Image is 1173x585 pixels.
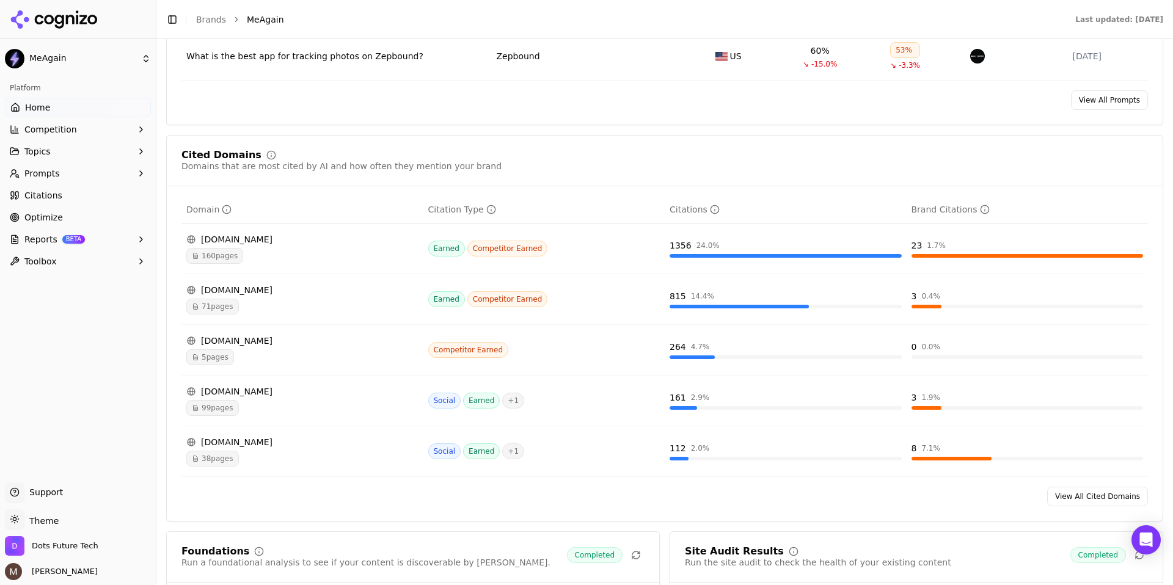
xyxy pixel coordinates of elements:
[5,536,24,556] img: Dots Future Tech
[25,101,50,114] span: Home
[186,400,239,416] span: 99 pages
[27,566,98,577] span: [PERSON_NAME]
[181,196,1148,477] div: Data table
[890,42,920,58] div: 53%
[186,349,234,365] span: 5 pages
[186,299,239,314] span: 71 pages
[463,393,500,409] span: Earned
[665,196,907,223] th: totalCitationCount
[24,211,63,223] span: Optimize
[921,291,940,301] div: 0.4 %
[186,335,418,347] div: [DOMAIN_NAME]
[921,342,940,352] div: 0.0 %
[890,60,896,70] span: ↘
[423,196,665,223] th: citationTypes
[1071,90,1148,110] a: View All Prompts
[24,516,59,526] span: Theme
[691,443,710,453] div: 2.0 %
[181,196,423,223] th: domain
[24,255,57,267] span: Toolbox
[670,203,720,216] div: Citations
[5,186,151,205] a: Citations
[186,436,418,448] div: [DOMAIN_NAME]
[921,393,940,402] div: 1.9 %
[670,290,686,302] div: 815
[1131,525,1161,554] div: Open Intercom Messenger
[811,59,837,69] span: -15.0%
[5,142,151,161] button: Topics
[467,291,548,307] span: Competitor Earned
[196,13,1051,26] nav: breadcrumb
[907,196,1149,223] th: brandCitationCount
[691,291,714,301] div: 14.4 %
[899,60,920,70] span: -3.3%
[685,547,784,556] div: Site Audit Results
[1047,487,1148,506] a: View All Cited Domains
[5,208,151,227] a: Optimize
[428,241,465,256] span: Earned
[181,150,261,160] div: Cited Domains
[567,547,623,563] span: Completed
[912,442,917,454] div: 8
[912,341,917,353] div: 0
[5,230,151,249] button: ReportsBETA
[496,50,539,62] a: Zepbound
[428,443,461,459] span: Social
[181,160,502,172] div: Domains that are most cited by AI and how often they mention your brand
[186,385,418,398] div: [DOMAIN_NAME]
[5,563,22,580] img: Martyn Strydom
[467,241,548,256] span: Competitor Earned
[921,443,940,453] div: 7.1 %
[24,145,51,158] span: Topics
[670,391,686,404] div: 161
[186,451,239,467] span: 38 pages
[186,50,486,62] a: What is the best app for tracking photos on Zepbound?
[927,241,946,250] div: 1.7 %
[5,563,98,580] button: Open user button
[502,393,524,409] span: + 1
[502,443,524,459] span: + 1
[912,203,990,216] div: Brand Citations
[987,49,1002,64] img: glucopal
[428,342,509,358] span: Competitor Earned
[463,443,500,459] span: Earned
[5,78,151,98] div: Platform
[5,252,151,271] button: Toolbox
[670,239,692,252] div: 1356
[670,442,686,454] div: 112
[24,233,57,245] span: Reports
[428,393,461,409] span: Social
[186,233,418,245] div: [DOMAIN_NAME]
[196,15,226,24] a: Brands
[181,556,550,569] div: Run a foundational analysis to see if your content is discoverable by [PERSON_NAME].
[970,49,985,64] img: shotsy
[730,50,742,62] span: US
[24,123,77,136] span: Competition
[1075,15,1163,24] div: Last updated: [DATE]
[912,290,917,302] div: 3
[691,342,710,352] div: 4.7 %
[1070,547,1126,563] span: Completed
[803,59,809,69] span: ↘
[1073,50,1143,62] div: [DATE]
[428,203,496,216] div: Citation Type
[5,164,151,183] button: Prompts
[181,547,249,556] div: Foundations
[912,391,917,404] div: 3
[5,98,151,117] a: Home
[428,291,465,307] span: Earned
[24,167,60,180] span: Prompts
[24,189,62,202] span: Citations
[811,45,830,57] div: 60%
[670,341,686,353] div: 264
[247,13,284,26] span: MeAgain
[29,53,136,64] span: MeAgain
[691,393,710,402] div: 2.9 %
[715,52,728,61] img: US flag
[696,241,720,250] div: 24.0 %
[186,284,418,296] div: [DOMAIN_NAME]
[24,486,63,498] span: Support
[5,536,98,556] button: Open organization switcher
